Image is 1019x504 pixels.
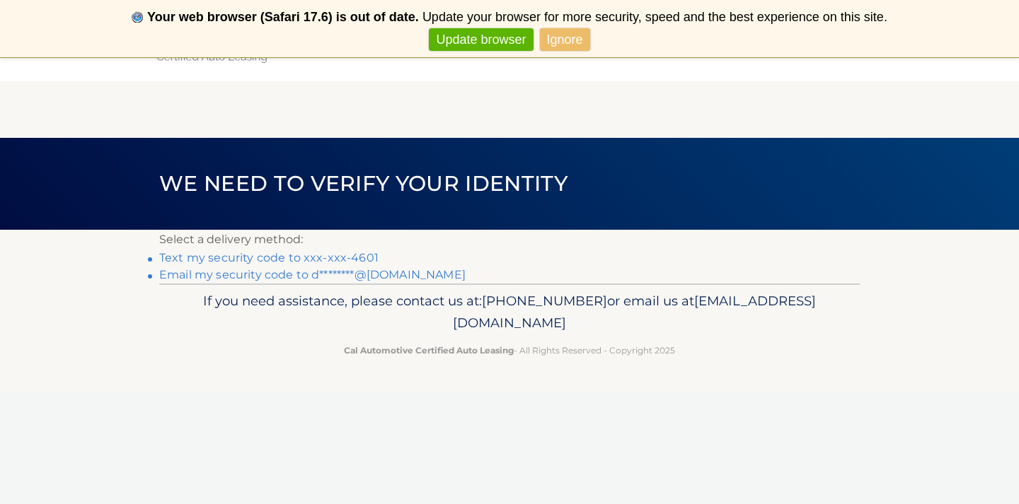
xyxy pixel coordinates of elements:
[159,268,466,281] a: Email my security code to d********@[DOMAIN_NAME]
[159,170,568,197] span: We need to verify your identity
[159,230,860,250] p: Select a delivery method:
[429,28,533,52] a: Update browser
[482,293,607,309] span: [PHONE_NUMBER]
[540,28,590,52] a: Ignore
[344,345,514,356] strong: Cal Automotive Certified Auto Leasing
[168,290,851,335] p: If you need assistance, please contact us at: or email us at
[168,343,851,358] p: - All Rights Reserved - Copyright 2025
[422,10,887,24] span: Update your browser for more security, speed and the best experience on this site.
[147,10,419,24] b: Your web browser (Safari 17.6) is out of date.
[159,251,379,264] a: Text my security code to xxx-xxx-4601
